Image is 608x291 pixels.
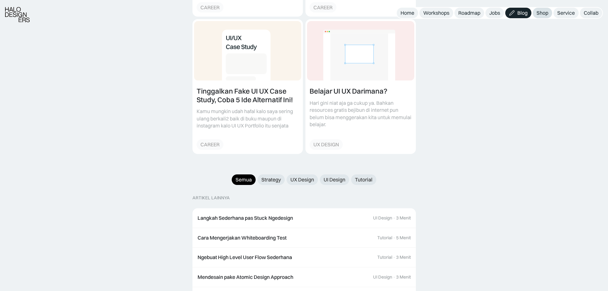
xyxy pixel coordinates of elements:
div: · [393,255,395,260]
div: Cara Mengerjakan Whiteboarding Test [198,234,287,241]
div: Tutorial [377,235,392,241]
div: Shop [537,10,548,16]
div: 3 Menit [396,274,411,280]
div: UI Design [373,274,392,280]
div: Blog [517,10,528,16]
a: Workshops [419,8,453,18]
a: Shop [533,8,552,18]
div: Workshops [423,10,449,16]
a: Jobs [485,8,504,18]
a: Ngebuat High Level User Flow SederhanaTutorial·3 Menit [192,248,416,267]
div: Roadmap [458,10,480,16]
div: UI Design [373,215,392,221]
div: · [393,215,395,221]
div: UI Design [324,176,345,183]
div: UX Design [290,176,314,183]
div: Mendesain pake Atomic Design Approach [198,274,293,280]
a: Roadmap [454,8,484,18]
div: Ngebuat High Level User Flow Sederhana [198,254,292,261]
a: Cara Mengerjakan Whiteboarding TestTutorial·5 Menit [192,228,416,248]
div: Service [557,10,575,16]
a: Langkah Sederhana pas Stuck NgedesignUI Design·3 Menit [192,208,416,228]
a: Service [553,8,579,18]
a: Mendesain pake Atomic Design ApproachUI Design·3 Menit [192,267,416,287]
div: Jobs [489,10,500,16]
div: Home [401,10,414,16]
div: Langkah Sederhana pas Stuck Ngedesign [198,215,293,221]
div: Strategy [261,176,281,183]
div: 3 Menit [396,255,411,260]
div: · [393,274,395,280]
div: Collab [584,10,598,16]
div: Tutorial [355,176,372,183]
a: Home [397,8,418,18]
div: Semua [236,176,252,183]
a: Blog [505,8,531,18]
a: Collab [580,8,602,18]
div: Tutorial [377,255,392,260]
div: 3 Menit [396,215,411,221]
div: ARTIKEL LAINNYA [192,195,230,201]
div: 5 Menit [396,235,411,241]
div: · [393,235,395,241]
